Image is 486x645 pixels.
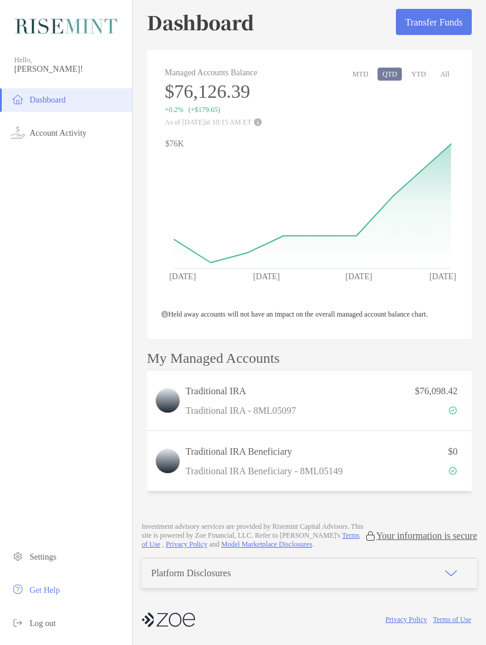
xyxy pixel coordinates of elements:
[186,445,343,459] h3: Traditional IRA Beneficiary
[11,582,25,596] img: get-help icon
[156,389,180,413] img: logo account
[165,118,277,126] p: As of [DATE] at 10:15 AM ET
[449,467,457,475] img: Account Status icon
[186,384,296,398] h3: Traditional IRA
[30,95,66,104] span: Dashboard
[448,444,458,459] p: $0
[30,129,87,138] span: Account Activity
[165,68,277,78] h4: Managed Accounts Balance
[151,568,231,579] div: Platform Disclosures
[147,351,280,366] p: My Managed Accounts
[186,464,343,478] p: Traditional IRA Beneficiary - 8ML05149
[254,118,262,126] img: Performance Info
[14,5,118,47] img: Zoe Logo
[346,272,372,281] text: [DATE]
[348,68,373,81] button: MTD
[415,384,458,398] p: $76,098.42
[165,106,184,114] span: +0.2%
[11,549,25,563] img: settings icon
[436,68,454,81] button: All
[30,553,56,561] span: Settings
[156,449,180,473] img: logo account
[30,586,60,595] span: Get Help
[186,403,296,418] p: Traditional IRA - 8ML05097
[188,106,220,114] span: (+$179.65)
[444,566,458,580] img: icon arrow
[14,65,125,74] span: [PERSON_NAME]!
[166,540,207,548] a: Privacy Policy
[11,92,25,106] img: household icon
[407,68,431,81] button: YTD
[376,530,477,541] p: Your information is secure
[433,615,471,624] a: Terms of Use
[165,81,277,103] h3: $76,126.39
[169,272,196,281] text: [DATE]
[142,606,195,633] img: company logo
[221,540,312,548] a: Model Marketplace Disclosures
[396,9,472,35] button: Transfer Funds
[449,406,457,414] img: Account Status icon
[142,531,360,548] a: Terms of Use
[30,619,56,628] span: Log out
[253,272,280,281] text: [DATE]
[161,310,427,318] span: Held away accounts will not have an impact on the overall managed account balance chart.
[142,522,364,549] p: Investment advisory services are provided by Risemint Capital Advisors . This site is powered by ...
[429,272,456,281] text: [DATE]
[11,615,25,630] img: logout icon
[165,139,184,148] text: $76K
[147,8,254,36] h5: Dashboard
[11,125,25,139] img: activity icon
[385,615,427,624] a: Privacy Policy
[378,68,402,81] button: QTD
